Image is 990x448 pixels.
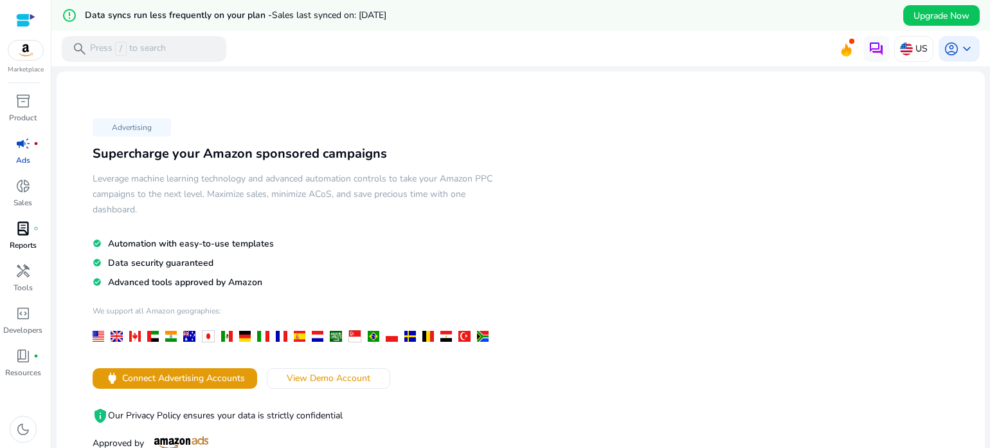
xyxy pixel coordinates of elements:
[900,42,913,55] img: us.svg
[33,353,39,359] span: fiber_manual_record
[108,276,262,288] span: Advanced tools approved by Amazon
[93,118,171,136] p: Advertising
[15,263,31,279] span: handyman
[85,10,386,21] h5: Data syncs run less frequently on your plan -
[93,146,495,162] h3: Supercharge your Amazon sponsored campaigns
[15,178,31,194] span: donut_small
[93,408,108,424] mat-icon: privacy_tip
[8,41,43,60] img: amazon.svg
[93,257,102,268] mat-icon: check_circle
[93,277,102,288] mat-icon: check_circle
[9,112,37,124] p: Product
[8,65,44,75] p: Marketplace
[959,41,975,57] span: keyboard_arrow_down
[108,238,274,250] span: Automation with easy-to-use templates
[93,408,495,424] p: Our Privacy Policy ensures your data is strictly confidential
[944,41,959,57] span: account_circle
[10,239,37,251] p: Reports
[272,9,386,21] span: Sales last synced on: [DATE]
[267,368,390,389] button: View Demo Account
[33,141,39,146] span: fiber_manual_record
[93,306,495,326] h4: We support all Amazon geographies:
[122,371,245,385] span: Connect Advertising Accounts
[16,154,30,166] p: Ads
[62,8,77,23] mat-icon: error_outline
[15,136,31,151] span: campaign
[15,422,31,437] span: dark_mode
[3,324,42,336] p: Developers
[105,371,120,386] span: power
[15,221,31,236] span: lab_profile
[14,197,32,209] p: Sales
[914,9,969,23] span: Upgrade Now
[90,42,166,56] p: Press to search
[108,257,213,269] span: Data security guaranteed
[903,5,980,26] button: Upgrade Now
[93,171,495,218] h5: Leverage machine learning technology and advanced automation controls to take your Amazon PPC cam...
[115,42,127,56] span: /
[15,93,31,109] span: inventory_2
[287,371,370,385] span: View Demo Account
[93,238,102,249] mat-icon: check_circle
[5,367,41,378] p: Resources
[15,348,31,364] span: book_4
[33,226,39,231] span: fiber_manual_record
[72,41,87,57] span: search
[15,306,31,321] span: code_blocks
[93,368,257,389] button: powerConnect Advertising Accounts
[915,37,928,60] p: US
[14,282,33,294] p: Tools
